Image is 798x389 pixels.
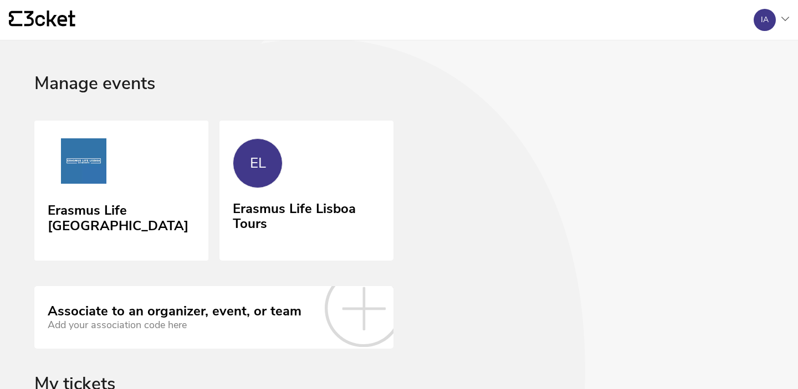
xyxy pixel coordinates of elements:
[219,121,393,259] a: EL Erasmus Life Lisboa Tours
[250,155,266,172] div: EL
[34,121,208,261] a: Erasmus Life Lisboa Erasmus Life [GEOGRAPHIC_DATA]
[48,199,195,234] div: Erasmus Life [GEOGRAPHIC_DATA]
[761,15,769,24] div: IA
[48,319,301,331] div: Add your association code here
[34,74,764,121] div: Manage events
[48,304,301,319] div: Associate to an organizer, event, or team
[48,138,120,188] img: Erasmus Life Lisboa
[9,11,75,29] a: {' '}
[9,11,22,27] g: {' '}
[233,197,380,232] div: Erasmus Life Lisboa Tours
[34,286,393,348] a: Associate to an organizer, event, or team Add your association code here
